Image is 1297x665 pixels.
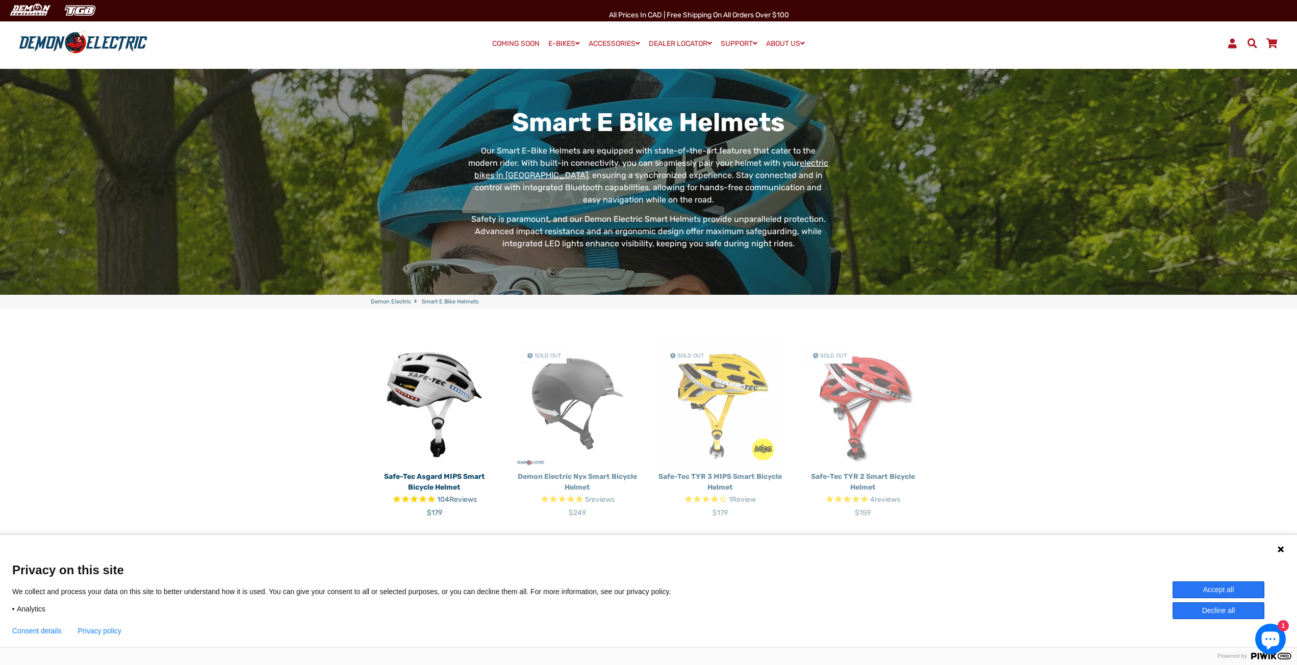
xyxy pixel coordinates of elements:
[875,495,900,504] span: reviews
[17,604,45,613] span: Analytics
[799,471,927,493] p: Safe-Tec TYR 2 Smart Bicycle Helmet
[656,471,784,493] p: Safe-Tec TYR 3 MIPS Smart Bicycle Helmet
[717,36,761,51] a: SUPPORT
[371,533,498,661] img: Safe-Tec TYR Smart Bicycle Helmet - Demon Electric
[437,495,477,504] span: 104 reviews
[12,562,1285,577] span: Privacy on this site
[371,471,498,493] p: Safe-Tec Asgard MIPS Smart Bicycle Helmet
[1173,581,1264,598] button: Accept all
[609,11,789,19] span: All Prices in CAD | Free shipping on all orders over $100
[15,30,151,57] img: Demon Electric logo
[569,508,586,517] span: $249
[799,494,927,506] span: Rated 4.8 out of 5 stars
[713,508,728,517] span: $179
[371,533,498,661] a: Safe-Tec TYR Smart Bicycle Helmet - Demon Electric Sold Out
[449,495,477,504] span: Reviews
[12,627,62,635] button: Consent details
[514,468,641,518] a: Demon Electric Nyx Smart Bicycle Helmet Rated 5.0 out of 5 stars $249
[585,495,615,504] span: 5 reviews
[656,494,784,506] span: Rated 4.0 out of 5 stars 1 reviews
[545,36,583,51] a: E-BIKES
[371,468,498,518] a: Safe-Tec Asgard MIPS Smart Bicycle Helmet Rated 4.8 out of 5 stars 104 reviews $179
[466,107,831,138] h1: Smart E Bike Helmets
[535,352,561,359] span: Sold Out
[656,340,784,468] a: Safe-Tec TYR 3 MIPS Smart Bicycle Helmet - Demon Electric Sold Out
[762,36,808,51] a: ABOUT US
[585,36,644,51] a: ACCESSORIES
[729,495,756,504] span: 1 reviews
[514,471,641,493] p: Demon Electric Nyx Smart Bicycle Helmet
[489,37,543,51] a: COMING SOON
[656,533,784,661] img: Camouflage Smart Helmet - Demon Electric
[427,508,442,517] span: $179
[677,352,704,359] span: Sold Out
[514,533,641,661] img: Safe-Tec THOR Smart Bicycle Helmet - Demon Electric
[371,298,411,306] a: Demon Electric
[732,495,756,504] span: Review
[514,340,641,468] a: Demon Electric Nyx Smart Bicycle Helmet - Demon Electric Sold Out
[514,340,641,468] img: Demon Electric Nyx Smart Bicycle Helmet - Demon Electric
[799,340,927,468] a: Safe-Tec TYR 2 Smart Bicycle Helmet - Demon Electric Sold Out
[656,533,784,661] a: Camouflage Smart Helmet - Demon Electric Sold Out
[422,298,479,306] span: Smart E Bike Helmets
[656,468,784,518] a: Safe-Tec TYR 3 MIPS Smart Bicycle Helmet Rated 4.0 out of 5 stars 1 reviews $179
[799,468,927,518] a: Safe-Tec TYR 2 Smart Bicycle Helmet Rated 4.8 out of 5 stars $159
[1173,602,1264,619] button: Decline all
[371,494,498,506] span: Rated 4.8 out of 5 stars 104 reviews
[855,508,871,517] span: $159
[466,213,831,250] p: Safety is paramount, and our Demon Electric Smart Helmets provide unparalleled protection. Advanc...
[1252,624,1289,657] inbox-online-store-chat: Shopify online store chat
[371,340,498,468] img: Safe-Tec Asgard MIPS Smart Bicycle Helmet - Demon Electric
[12,587,686,596] p: We collect and process your data on this site to better understand how it is used. You can give y...
[589,495,615,504] span: reviews
[78,627,122,635] a: Privacy policy
[59,2,101,19] img: TGB Canada
[645,36,716,51] a: DEALER LOCATOR
[799,340,927,468] img: Safe-Tec TYR 2 Smart Bicycle Helmet - Demon Electric
[514,494,641,506] span: Rated 5.0 out of 5 stars
[5,2,54,19] img: Demon Electric
[514,533,641,661] a: Safe-Tec THOR Smart Bicycle Helmet - Demon Electric Save $79.50
[1213,653,1251,659] span: Powered by
[656,340,784,468] img: Safe-Tec TYR 3 MIPS Smart Bicycle Helmet - Demon Electric
[466,145,831,206] p: Our Smart E-Bike Helmets are equipped with state-of-the-art features that cater to the modern rid...
[820,352,847,359] span: Sold Out
[870,495,900,504] span: 4 reviews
